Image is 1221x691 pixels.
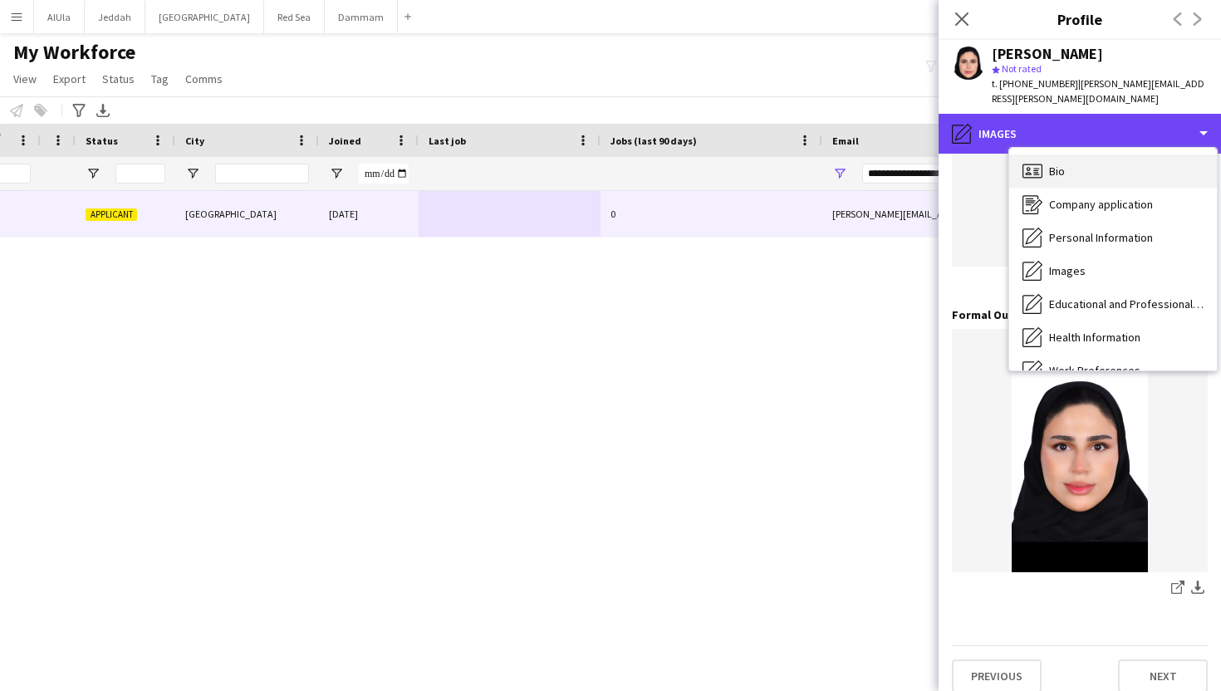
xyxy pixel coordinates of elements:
[822,191,989,237] div: [PERSON_NAME][EMAIL_ADDRESS][PERSON_NAME][DOMAIN_NAME]
[185,71,223,86] span: Comms
[145,1,264,33] button: [GEOGRAPHIC_DATA]
[47,68,92,90] a: Export
[429,135,466,147] span: Last job
[952,307,1077,322] h3: Formal Outfit Picture
[359,164,409,184] input: Joined Filter Input
[86,208,137,221] span: Applicant
[185,166,200,181] button: Open Filter Menu
[1049,197,1153,212] span: Company application
[601,191,822,237] div: 0
[992,77,1204,105] span: | [PERSON_NAME][EMAIL_ADDRESS][PERSON_NAME][DOMAIN_NAME]
[992,47,1103,61] div: [PERSON_NAME]
[93,100,113,120] app-action-btn: Export XLSX
[1049,263,1086,278] span: Images
[1009,287,1217,321] div: Educational and Professional Background
[939,114,1221,154] div: Images
[7,68,43,90] a: View
[179,68,229,90] a: Comms
[151,71,169,86] span: Tag
[13,71,37,86] span: View
[145,68,175,90] a: Tag
[175,191,319,237] div: [GEOGRAPHIC_DATA]
[1009,154,1217,188] div: Bio
[329,135,361,147] span: Joined
[102,71,135,86] span: Status
[215,164,309,184] input: City Filter Input
[1009,221,1217,254] div: Personal Information
[96,68,141,90] a: Status
[325,1,398,33] button: Dammam
[1049,296,1204,311] span: Educational and Professional Background
[1049,330,1140,345] span: Health Information
[86,166,101,181] button: Open Filter Menu
[1049,230,1153,245] span: Personal Information
[319,191,419,237] div: [DATE]
[329,166,344,181] button: Open Filter Menu
[862,164,979,184] input: Email Filter Input
[939,8,1221,30] h3: Profile
[185,135,204,147] span: City
[1049,164,1065,179] span: Bio
[1009,254,1217,287] div: Images
[610,135,697,147] span: Jobs (last 90 days)
[34,1,85,33] button: AlUla
[952,329,1208,572] img: D6A2A67D-C91B-468F-97F1-641525416B8E.jpeg
[992,77,1078,90] span: t. [PHONE_NUMBER]
[13,40,135,65] span: My Workforce
[1009,354,1217,387] div: Work Preferences
[115,164,165,184] input: Status Filter Input
[1049,363,1140,378] span: Work Preferences
[1009,188,1217,221] div: Company application
[832,166,847,181] button: Open Filter Menu
[86,135,118,147] span: Status
[264,1,325,33] button: Red Sea
[832,135,859,147] span: Email
[69,100,89,120] app-action-btn: Advanced filters
[1002,62,1042,75] span: Not rated
[53,71,86,86] span: Export
[85,1,145,33] button: Jeddah
[1009,321,1217,354] div: Health Information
